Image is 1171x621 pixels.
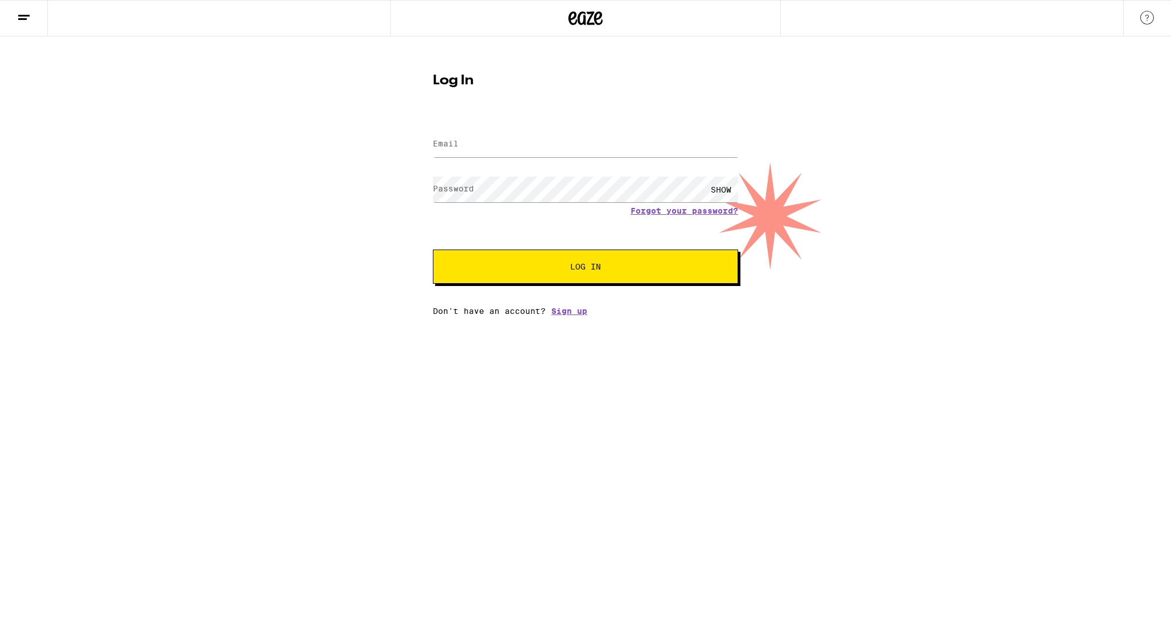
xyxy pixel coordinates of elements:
label: Password [433,184,474,193]
input: Email [433,132,738,157]
div: Don't have an account? [433,307,738,316]
label: Email [433,139,458,148]
h1: Log In [433,74,738,88]
span: Log In [570,263,601,271]
a: Sign up [551,307,587,316]
button: Log In [433,250,738,284]
div: SHOW [704,177,738,202]
a: Forgot your password? [630,206,738,215]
